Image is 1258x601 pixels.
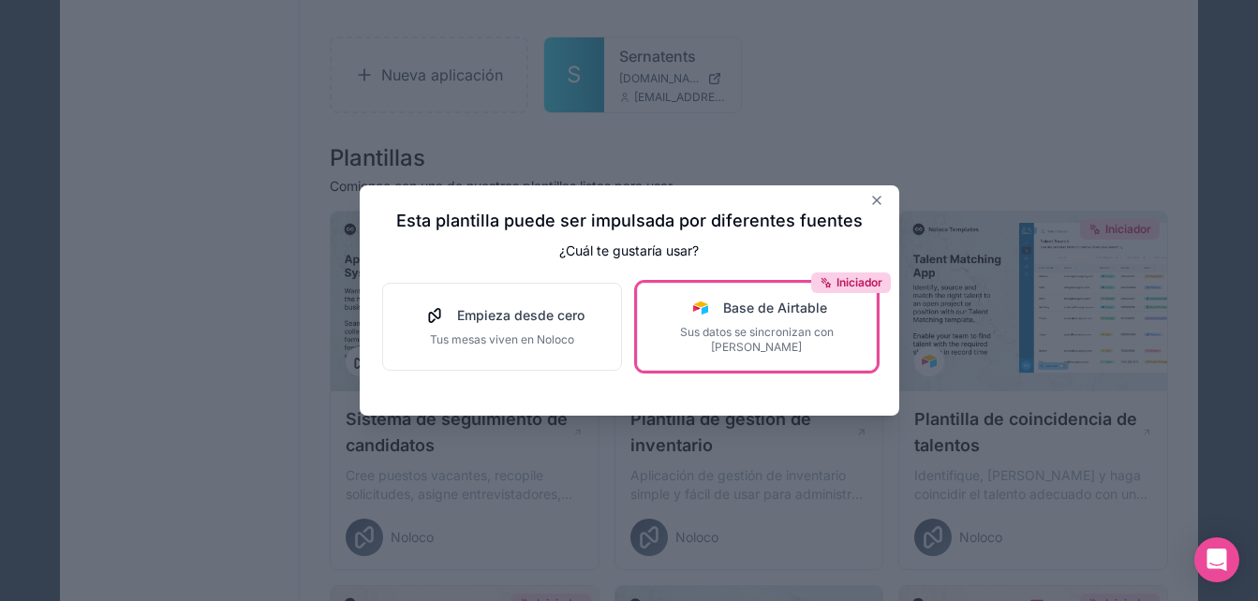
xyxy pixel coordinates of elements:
button: IniciadorLogotipo de AirtableBase de AirtableSus datos se sincronizan con [PERSON_NAME] [637,283,877,371]
button: Empieza desde ceroTus mesas viven en Noloco [382,283,622,371]
div: Abra Intercom Messenger [1194,537,1239,582]
img: Logotipo de Airtable [693,300,708,315]
span: Iniciador [836,275,882,290]
p: ¿Cuál te gustaría usar? [382,242,877,260]
span: Empieza desde cero [457,306,585,325]
span: Tus mesas viven en Noloco [420,332,585,347]
span: Sus datos se sincronizan con [PERSON_NAME] [653,325,861,355]
h2: Esta plantilla puede ser impulsada por diferentes fuentes [382,208,877,234]
span: Base de Airtable [723,299,827,317]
